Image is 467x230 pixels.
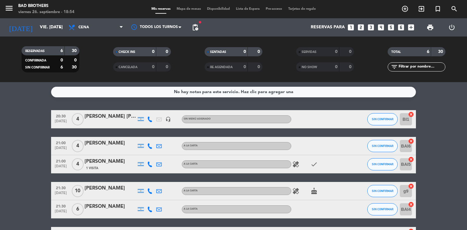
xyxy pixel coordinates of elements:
i: cancel [408,111,414,117]
button: SIN CONFIRMAR [367,185,398,197]
div: [PERSON_NAME] [85,158,136,166]
span: print [427,24,434,31]
i: looks_6 [397,23,405,31]
div: [PERSON_NAME] [85,203,136,211]
span: [DATE] [53,191,68,198]
span: 6 [72,203,84,215]
strong: 0 [349,50,353,54]
i: search [451,5,458,12]
span: 4 [72,140,84,152]
button: SIN CONFIRMAR [367,203,398,215]
span: Disponibilidad [204,7,233,11]
strong: 0 [244,50,246,54]
i: looks_3 [367,23,375,31]
input: Filtrar por nombre... [398,64,445,70]
strong: 0 [152,65,154,69]
div: viernes 26. septiembre - 18:54 [18,9,74,15]
span: NO SHOW [302,66,317,69]
i: headset_mic [165,117,171,122]
button: SIN CONFIRMAR [367,158,398,170]
div: Bad Brothers [18,3,74,9]
i: check [310,161,318,168]
span: 4 [72,158,84,170]
span: SIN CONFIRMAR [372,144,393,148]
div: LOG OUT [441,18,462,37]
span: SIN CONFIRMAR [372,162,393,166]
span: SIN CONFIRMAR [372,189,393,193]
span: Tarjetas de regalo [285,7,319,11]
span: Pre-acceso [263,7,285,11]
i: power_settings_new [448,24,455,31]
strong: 6 [61,65,63,69]
span: A LA CARTA [184,145,198,147]
i: turned_in_not [434,5,441,12]
strong: 0 [258,50,261,54]
strong: 0 [244,65,246,69]
strong: 0 [349,65,353,69]
span: SIN CONFIRMAR [372,117,393,121]
i: healing [292,161,299,168]
i: cake [310,187,318,195]
button: menu [5,4,14,15]
strong: 0 [152,50,154,54]
span: A LA CARTA [184,208,198,210]
i: add_circle_outline [401,5,409,12]
span: fiber_manual_record [198,20,202,24]
span: [DATE] [53,146,68,153]
span: RE AGENDADA [210,66,233,69]
span: 20:30 [53,112,68,119]
strong: 0 [166,65,169,69]
strong: 6 [427,50,429,54]
i: add_box [407,23,415,31]
span: A LA CARTA [184,190,198,192]
i: arrow_drop_down [57,24,64,31]
span: [DATE] [53,119,68,126]
strong: 30 [72,49,78,53]
button: SIN CONFIRMAR [367,140,398,152]
div: [PERSON_NAME] [85,139,136,147]
strong: 0 [335,50,337,54]
span: 21:30 [53,184,68,191]
span: Sin menú asignado [184,118,211,120]
i: looks_one [347,23,355,31]
span: 1 Visita [86,166,98,171]
span: Cena [78,25,89,30]
span: SERVIDAS [302,51,317,54]
div: [PERSON_NAME] [85,184,136,192]
div: No hay notas para este servicio. Haz clic para agregar una [174,89,293,96]
i: looks_4 [377,23,385,31]
i: menu [5,4,14,13]
span: RESERVADAS [25,50,45,53]
button: SIN CONFIRMAR [367,113,398,125]
strong: 0 [335,65,337,69]
span: 21:30 [53,202,68,209]
div: [PERSON_NAME] [PERSON_NAME] [85,113,136,120]
span: SIN CONFIRMAR [372,207,393,211]
i: [DATE] [5,21,37,34]
strong: 0 [61,58,63,62]
span: 10 [72,185,84,197]
span: SIN CONFIRMAR [25,66,50,69]
strong: 30 [72,65,78,69]
span: A LA CARTA [184,163,198,165]
i: looks_two [357,23,365,31]
strong: 0 [74,58,78,62]
i: cancel [408,138,414,144]
span: CHECK INS [119,51,135,54]
span: SENTADAS [210,51,226,54]
i: cancel [408,156,414,162]
i: cancel [408,201,414,207]
i: exit_to_app [418,5,425,12]
strong: 6 [61,49,63,53]
span: Reservas para [311,25,345,30]
span: 21:00 [53,139,68,146]
span: pending_actions [192,24,199,31]
span: TOTAL [391,51,401,54]
span: Mis reservas [148,7,174,11]
span: 21:00 [53,157,68,164]
span: CONFIRMADA [25,59,46,62]
strong: 30 [438,50,444,54]
span: 4 [72,113,84,125]
span: [DATE] [53,164,68,171]
i: healing [292,187,299,195]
